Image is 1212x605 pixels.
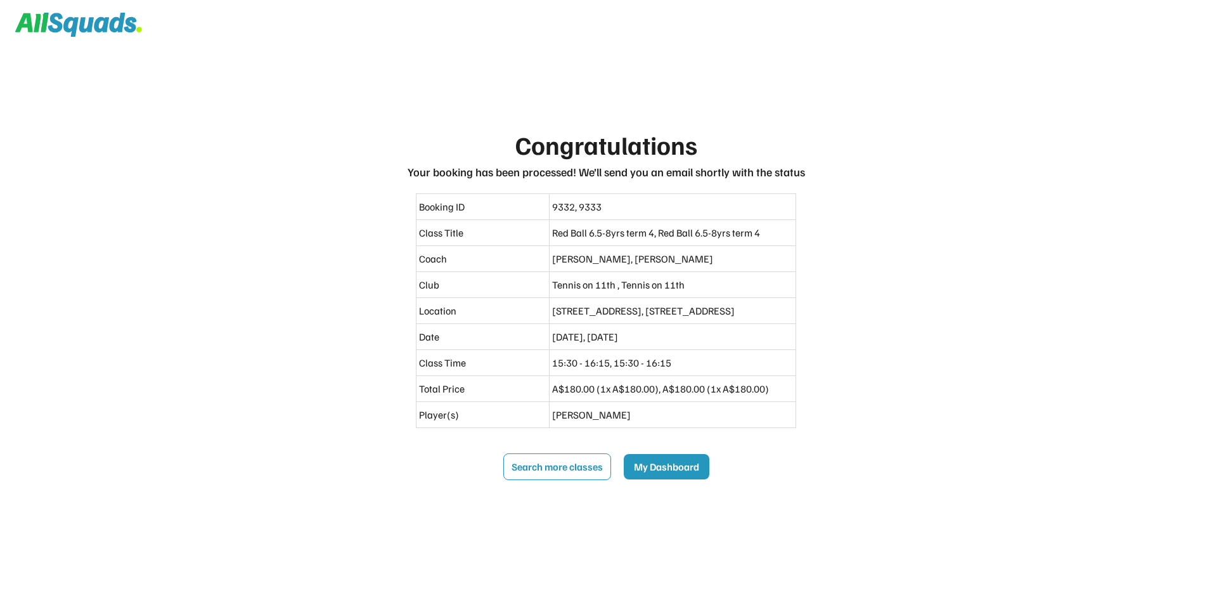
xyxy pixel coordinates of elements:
div: Class Title [419,225,546,240]
div: A$180.00 (1x A$180.00), A$180.00 (1x A$180.00) [552,381,793,396]
img: Squad%20Logo.svg [15,13,142,37]
div: [STREET_ADDRESS], [STREET_ADDRESS] [552,303,793,318]
div: 9332, 9333 [552,199,793,214]
div: Your booking has been processed! We’ll send you an email shortly with the status [408,164,805,181]
div: Congratulations [515,126,697,164]
div: Class Time [419,355,546,370]
button: Search more classes [503,453,611,480]
div: [PERSON_NAME] [552,407,793,422]
div: Coach [419,251,546,266]
div: Booking ID [419,199,546,214]
div: Total Price [419,381,546,396]
div: Red Ball 6.5-8yrs term 4, Red Ball 6.5-8yrs term 4 [552,225,793,240]
div: Date [419,329,546,344]
div: [PERSON_NAME], [PERSON_NAME] [552,251,793,266]
div: Player(s) [419,407,546,422]
button: My Dashboard [624,454,709,479]
div: 15:30 - 16:15, 15:30 - 16:15 [552,355,793,370]
div: Tennis on 11th , Tennis on 11th [552,277,793,292]
div: Location [419,303,546,318]
div: Club [419,277,546,292]
div: [DATE], [DATE] [552,329,793,344]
